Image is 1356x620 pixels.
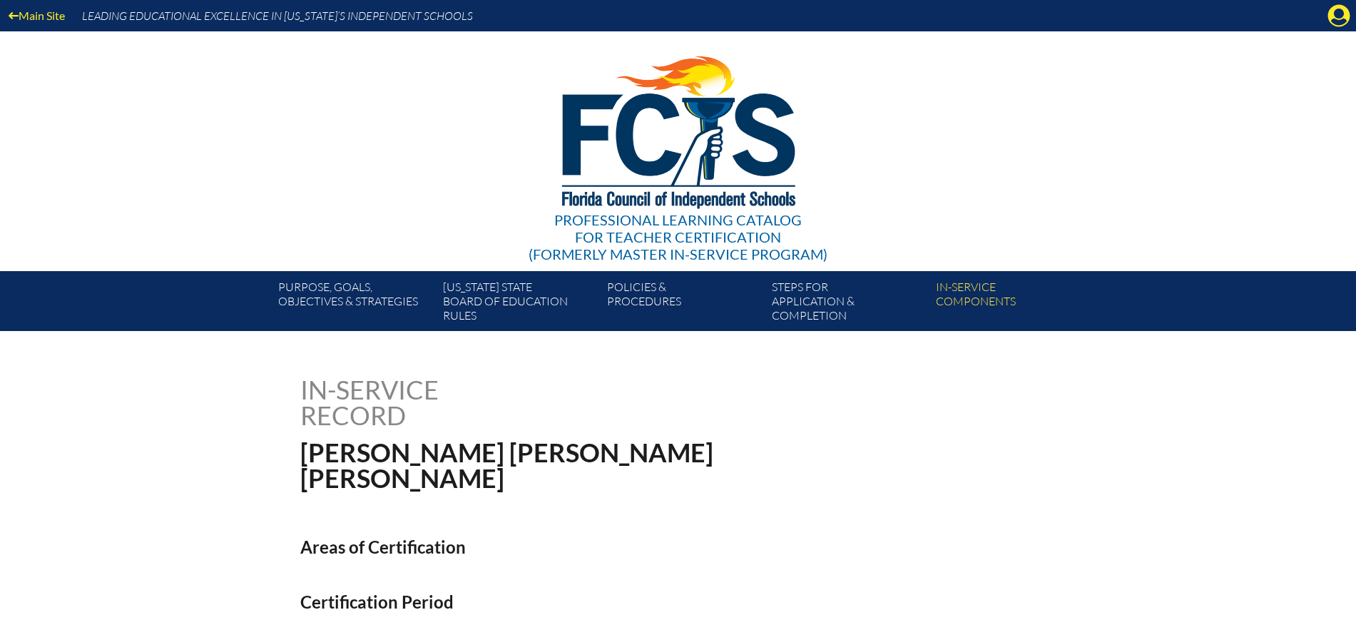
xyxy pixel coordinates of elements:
[930,277,1094,331] a: In-servicecomponents
[523,29,833,265] a: Professional Learning Catalog for Teacher Certification(formerly Master In-service Program)
[300,537,802,557] h2: Areas of Certification
[529,211,827,263] div: Professional Learning Catalog (formerly Master In-service Program)
[531,31,825,226] img: FCISlogo221.eps
[766,277,930,331] a: Steps forapplication & completion
[575,228,781,245] span: for Teacher Certification
[272,277,437,331] a: Purpose, goals,objectives & strategies
[437,277,601,331] a: [US_STATE] StateBoard of Education rules
[601,277,765,331] a: Policies &Procedures
[1327,4,1350,27] svg: Manage Account
[300,377,588,428] h1: In-service record
[300,591,802,612] h2: Certification Period
[3,6,71,25] a: Main Site
[300,439,769,491] h1: [PERSON_NAME] [PERSON_NAME] [PERSON_NAME]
